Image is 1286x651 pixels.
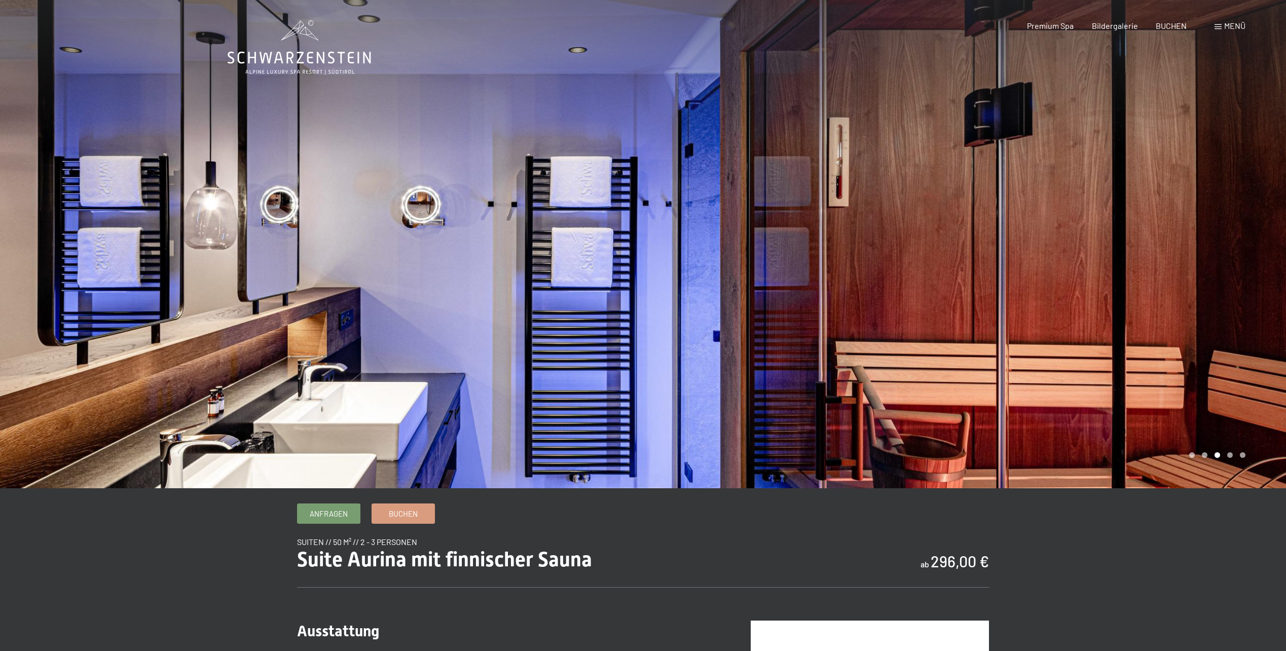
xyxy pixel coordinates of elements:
[921,559,929,569] span: ab
[389,509,418,519] span: Buchen
[297,622,379,640] span: Ausstattung
[1027,21,1074,30] a: Premium Spa
[372,504,434,523] a: Buchen
[310,509,348,519] span: Anfragen
[1224,21,1245,30] span: Menü
[297,537,417,547] span: Suiten // 50 m² // 2 - 3 Personen
[1092,21,1138,30] a: Bildergalerie
[297,548,592,571] span: Suite Aurina mit finnischer Sauna
[931,552,989,570] b: 296,00 €
[1156,21,1187,30] a: BUCHEN
[298,504,360,523] a: Anfragen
